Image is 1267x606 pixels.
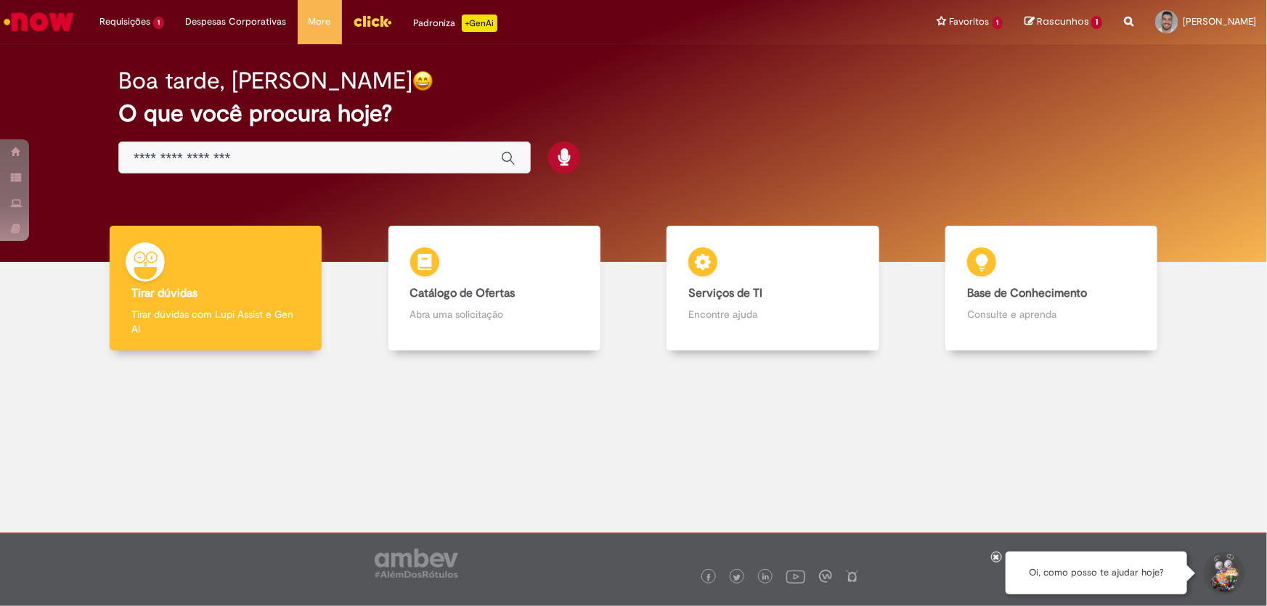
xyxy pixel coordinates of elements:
span: 1 [153,17,164,29]
p: Encontre ajuda [688,307,857,322]
p: +GenAi [462,15,497,32]
img: logo_footer_ambev_rotulo_gray.png [375,549,458,578]
button: Iniciar Conversa de Suporte [1202,552,1245,595]
img: click_logo_yellow_360x200.png [353,10,392,32]
a: Catálogo de Ofertas Abra uma solicitação [355,226,634,351]
span: 1 [993,17,1003,29]
span: Requisições [99,15,150,29]
div: Oi, como posso te ajudar hoje? [1006,552,1187,594]
img: logo_footer_twitter.png [733,574,741,581]
h2: O que você procura hoje? [118,101,1149,126]
img: ServiceNow [1,7,76,36]
p: Consulte e aprenda [967,307,1136,322]
a: Rascunhos [1024,15,1102,29]
span: Despesas Corporativas [186,15,287,29]
img: happy-face.png [412,70,433,91]
img: logo_footer_linkedin.png [762,573,770,582]
b: Catálogo de Ofertas [410,286,516,300]
p: Abra uma solicitação [410,307,579,322]
b: Serviços de TI [688,286,762,300]
img: logo_footer_workplace.png [819,570,832,583]
span: Favoritos [950,15,990,29]
img: logo_footer_youtube.png [786,567,805,586]
span: More [309,15,331,29]
p: Tirar dúvidas com Lupi Assist e Gen Ai [131,307,300,336]
h2: Boa tarde, [PERSON_NAME] [118,68,412,94]
span: Rascunhos [1037,15,1089,28]
img: logo_footer_naosei.png [846,570,859,583]
a: Serviços de TI Encontre ajuda [634,226,913,351]
span: [PERSON_NAME] [1183,15,1256,28]
a: Tirar dúvidas Tirar dúvidas com Lupi Assist e Gen Ai [76,226,355,351]
b: Tirar dúvidas [131,286,197,300]
img: logo_footer_facebook.png [705,574,712,581]
span: 1 [1091,16,1102,29]
div: Padroniza [414,15,497,32]
a: Base de Conhecimento Consulte e aprenda [912,226,1191,351]
b: Base de Conhecimento [967,286,1087,300]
